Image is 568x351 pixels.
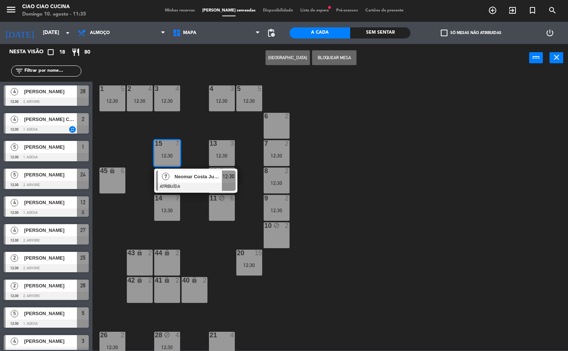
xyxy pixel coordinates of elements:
[154,208,180,213] div: 12:30
[508,6,517,15] i: exit_to_app
[230,168,235,174] div: 4
[11,144,18,151] span: 5
[255,250,262,256] div: 15
[71,48,80,57] i: restaurant
[164,250,170,256] i: lock
[154,98,180,104] div: 12:30
[285,140,290,147] div: 2
[219,168,225,174] i: lock
[264,208,290,213] div: 12:30
[164,332,170,338] i: block
[154,345,180,350] div: 12:30
[230,332,235,338] div: 4
[550,52,563,63] button: close
[350,27,411,38] div: Sem sentar
[164,277,170,283] i: lock
[24,171,77,179] span: [PERSON_NAME]
[82,115,84,124] span: 2
[162,173,169,180] span: 7
[11,282,18,290] span: 2
[312,50,356,65] button: Bloquear Mesa
[273,222,280,229] i: block
[63,28,72,37] i: arrow_drop_down
[209,153,235,158] div: 12:30
[203,277,207,284] div: 2
[176,195,180,202] div: 7
[24,143,77,151] span: [PERSON_NAME]
[121,85,125,92] div: 5
[82,309,84,318] span: 5
[121,332,125,338] div: 2
[11,88,18,95] span: 4
[191,277,197,283] i: lock
[264,168,265,174] div: 8
[82,337,84,345] span: 3
[267,28,275,37] span: pending_actions
[121,168,125,174] div: 6
[236,263,262,268] div: 12:30
[100,332,101,338] div: 26
[148,85,153,92] div: 4
[100,85,101,92] div: 1
[11,171,18,179] span: 5
[230,140,235,147] div: 3
[136,250,143,256] i: lock
[84,48,90,57] span: 80
[46,48,55,57] i: crop_square
[80,226,85,234] span: 27
[6,4,17,15] i: menu
[136,277,143,283] i: lock
[24,226,77,234] span: [PERSON_NAME]
[148,277,153,284] div: 2
[176,85,180,92] div: 4
[285,168,290,174] div: 2
[532,53,541,62] i: power_input
[22,11,86,18] div: Domingo 10. agosto - 11:35
[22,3,86,11] div: Ciao Ciao Cucina
[11,199,18,206] span: 4
[80,198,85,207] span: 12
[176,250,180,256] div: 2
[161,9,199,13] span: Minhas reservas
[24,88,77,95] span: [PERSON_NAME]
[362,9,407,13] span: Cartões de presente
[176,140,180,147] div: 7
[99,98,125,104] div: 12:30
[290,27,350,38] div: A cada
[154,153,180,158] div: 12:30
[332,9,362,13] span: Pré-acessos
[24,282,77,290] span: [PERSON_NAME]
[327,5,332,10] span: fiber_manual_record
[90,30,110,36] span: Almoço
[99,345,125,350] div: 12:30
[176,332,180,338] div: 4
[264,180,290,186] div: 12:30
[488,6,497,15] i: add_circle_outline
[24,67,81,75] input: Filtrar por nome...
[297,9,332,13] span: Lista de espera
[264,113,265,119] div: 6
[259,9,297,13] span: Disponibilidade
[24,115,77,123] span: [PERSON_NAME] Costa Philocreon
[545,28,554,37] i: power_settings_new
[24,254,77,262] span: [PERSON_NAME]
[59,48,65,57] span: 18
[264,140,265,147] div: 7
[264,222,265,229] div: 10
[80,87,85,96] span: 28
[548,6,557,15] i: search
[80,170,85,179] span: 24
